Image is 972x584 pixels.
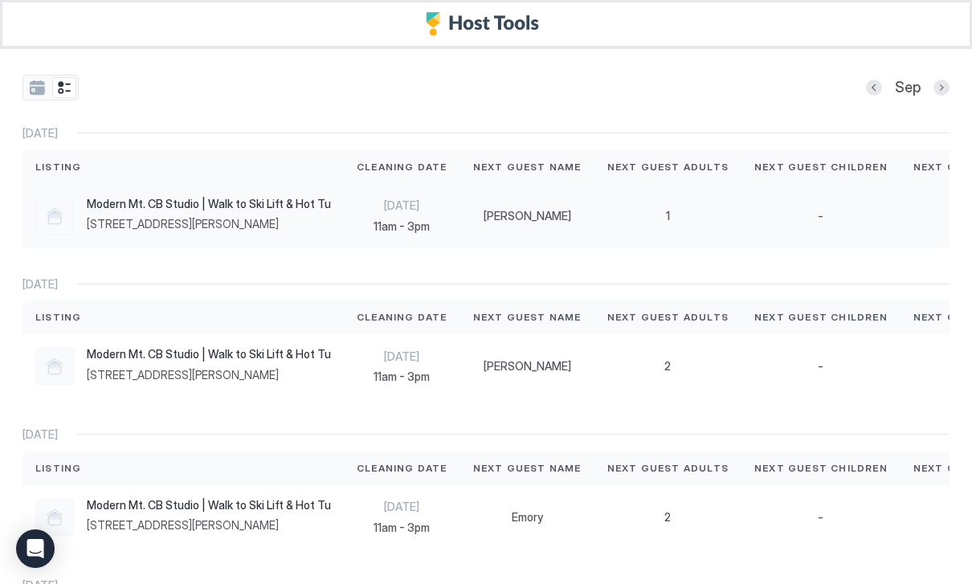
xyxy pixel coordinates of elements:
div: tab-group [22,75,79,100]
span: Next Guest Adults [607,310,729,325]
span: Next Guest Children [754,461,888,476]
span: Next Guest Children [754,160,888,174]
span: Next Guest Adults [607,160,729,174]
span: Listing [35,160,81,174]
span: Next Guest Name [473,310,582,325]
a: Host Tools Logo [426,12,546,36]
span: [STREET_ADDRESS][PERSON_NAME] [87,518,331,533]
span: 11am - 3pm [357,370,447,384]
span: [PERSON_NAME] [484,359,571,374]
span: Modern Mt. CB Studio | Walk to Ski Lift & Hot Tub! [87,197,331,211]
span: [DATE] [357,198,447,213]
button: Next month [933,80,950,96]
span: [DATE] [22,427,58,442]
button: Previous month [866,80,882,96]
span: Next Guest Adults [607,461,729,476]
div: Open Intercom Messenger [16,529,55,568]
span: - [818,209,823,223]
span: [STREET_ADDRESS][PERSON_NAME] [87,217,331,231]
span: Modern Mt. CB Studio | Walk to Ski Lift & Hot Tub! [87,498,331,513]
span: Listing [35,310,81,325]
span: Cleaning Date [357,310,447,325]
span: Next Guest Children [754,310,888,325]
span: 11am - 3pm [357,219,447,234]
span: Modern Mt. CB Studio | Walk to Ski Lift & Hot Tub! [87,347,331,361]
span: 1 [666,209,670,223]
span: Sep [895,79,921,97]
span: Cleaning Date [357,160,447,174]
span: [DATE] [357,500,447,514]
span: [STREET_ADDRESS][PERSON_NAME] [87,368,331,382]
span: [DATE] [22,277,58,292]
span: Emory [512,510,543,525]
span: 2 [664,510,671,525]
span: 2 [664,359,671,374]
span: 11am - 3pm [357,521,447,535]
span: [PERSON_NAME] [484,209,571,223]
span: - [818,359,823,374]
span: Next Guest Name [473,160,582,174]
span: [DATE] [357,349,447,364]
span: - [818,510,823,525]
span: Listing [35,461,81,476]
span: [DATE] [22,126,58,141]
span: Cleaning Date [357,461,447,476]
span: Next Guest Name [473,461,582,476]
